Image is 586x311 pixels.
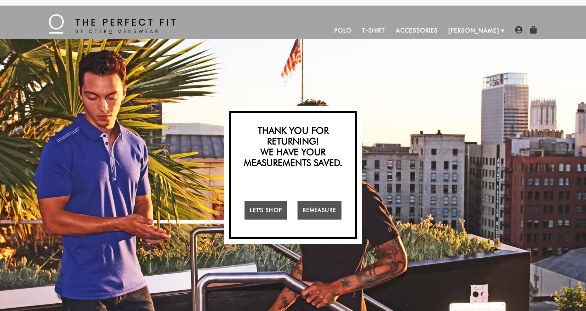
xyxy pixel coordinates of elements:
[443,22,505,39] a: [PERSON_NAME]
[49,14,176,34] img: The Perfect Fit - by Otero Menswear - Logo
[515,26,523,34] img: user-account-icon.png
[298,201,341,220] a: Remeasure
[234,125,352,168] h2: Thank you for returning! We have your measurements saved.
[357,22,390,39] a: T-Shirt
[329,22,357,39] a: Polo
[530,26,537,34] img: shopping-bag-icon.png
[245,201,287,220] a: Let's Shop
[391,22,443,39] a: Accessories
